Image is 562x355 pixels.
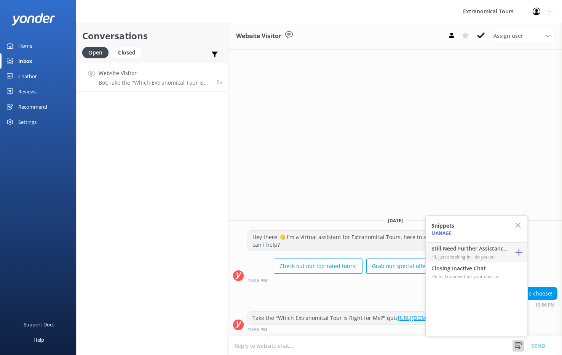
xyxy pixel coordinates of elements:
button: Grab our special offers now! [366,259,450,274]
a: Manage [431,230,452,236]
div: Closed [112,47,141,58]
button: Check out our top-rated tours! [274,259,362,274]
strong: 10:56 PM [247,278,267,283]
div: Reviews [18,84,37,99]
a: Open [82,48,112,56]
a: Closed [112,48,145,56]
div: Support Docs [24,317,54,332]
div: Help [34,332,44,347]
div: Aug 25 2025 10:56pm (UTC -07:00) America/Tijuana [505,302,557,307]
img: yonder-white-logo.png [11,13,55,26]
div: Hey there 👋 I'm a virtual assistant for Extranomical Tours, here to answer your questions. How ca... [248,231,507,251]
p: Hi, just checking in - do you stil [431,253,508,260]
div: Settings [18,114,37,130]
h4: Still Need Further Assistance? [431,244,508,253]
button: Close [514,216,527,236]
div: Recommend [18,99,47,114]
strong: 10:56 PM [247,328,267,332]
h4: Website Visitor [99,69,211,77]
p: Hello, I noticed that your chat re [431,273,508,280]
div: Aug 25 2025 10:56pm (UTC -07:00) America/Tijuana [247,327,462,332]
span: Aug 25 2025 10:56pm (UTC -07:00) America/Tijuana [217,79,222,85]
h3: Website Visitor [236,31,281,41]
div: Aug 25 2025 10:56pm (UTC -07:00) America/Tijuana [247,278,507,283]
h4: Snippets [431,222,454,230]
a: [URL][DOMAIN_NAME] [398,314,455,321]
span: Assign user [493,32,523,40]
a: Website VisitorBot:Take the "Which Extranomical Tour is Right for Me?" quiz [URL][DOMAIN_NAME] .5h [77,63,228,92]
h2: Conversations [82,29,222,43]
button: Add [510,243,527,262]
span: [DATE] [383,217,407,224]
div: Take the "Which Extranomical Tour is Right for Me?" quiz . [248,312,461,324]
strong: 10:56 PM [535,303,555,307]
p: Bot: Take the "Which Extranomical Tour is Right for Me?" quiz [URL][DOMAIN_NAME] . [99,79,211,86]
div: Open [82,47,109,58]
div: Home [18,38,32,53]
div: Inbox [18,53,32,69]
div: Assign User [490,30,554,42]
div: Chatbot [18,69,37,84]
h4: Closing Inactive Chat [431,264,508,273]
div: Help me choose! [506,287,557,300]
